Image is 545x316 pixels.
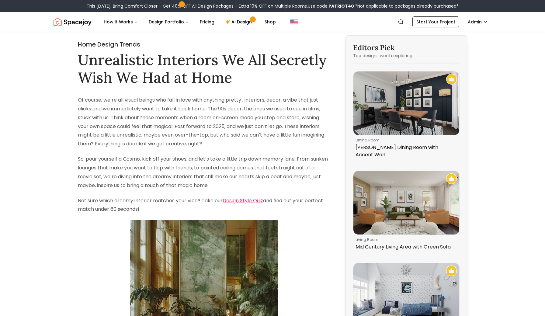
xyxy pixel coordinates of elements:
div: This [DATE], Bring Comfort Closer – Get 40% OFF All Design Packages + Extra 10% OFF on Multiple R... [87,3,459,9]
img: Mid Century Living Area with Green Sofa [353,171,459,234]
a: Start Your Project [412,16,459,27]
h1: Unrealistic Interiors We All Secretly Wish We Had at Home [78,51,330,86]
a: Shop [260,16,281,28]
h2: Home Design Trends [78,40,330,49]
button: How It Works [99,16,143,28]
a: AI Design [220,16,259,28]
p: So, pour yourself a Cosmo, kick off your shoes, and let’s take a little trip down memory lane. Fr... [78,155,330,190]
a: Design Style Quiz [223,197,263,204]
h3: Editors Pick [353,43,460,53]
button: Admin [464,16,491,27]
span: *Not applicable to packages already purchased* [354,3,459,9]
img: Recommended Spacejoy Design - Mid Century Living Area with Green Sofa [446,173,457,184]
a: Pricing [195,16,219,28]
img: Spacejoy Logo [54,16,92,28]
img: United States [290,18,298,26]
a: Mid Century Living Area with Green SofaRecommended Spacejoy Design - Mid Century Living Area with... [353,171,460,253]
nav: Global [54,12,491,32]
img: Recommended Spacejoy Design - Moody Dining Room with Accent Wall [446,74,457,85]
p: Top designs worth exploring [353,53,460,59]
a: Moody Dining Room with Accent WallRecommended Spacejoy Design - Moody Dining Room with Accent Wal... [353,71,460,161]
p: dining room [356,138,455,143]
button: Design Portfolio [144,16,194,28]
a: Spacejoy [54,16,92,28]
b: PATRIOT40 [328,3,354,9]
p: Mid Century Living Area with Green Sofa [356,243,455,251]
nav: Main [99,16,281,28]
p: Of course, we’re all visual beings who fall in love with anything pretty , interiors, decor, a vi... [78,96,330,148]
span: Use code: [308,3,354,9]
p: living room [356,237,455,242]
img: Moody Dining Room with Accent Wall [353,71,459,135]
img: Recommended Spacejoy Design - Galaxy Themed Blue Children’s Room With Star Bedding [446,266,457,276]
p: Not sure which dreamy interior matches your vibe? Take our and find out your perfect match under ... [78,196,330,214]
p: [PERSON_NAME] Dining Room with Accent Wall [356,144,455,158]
